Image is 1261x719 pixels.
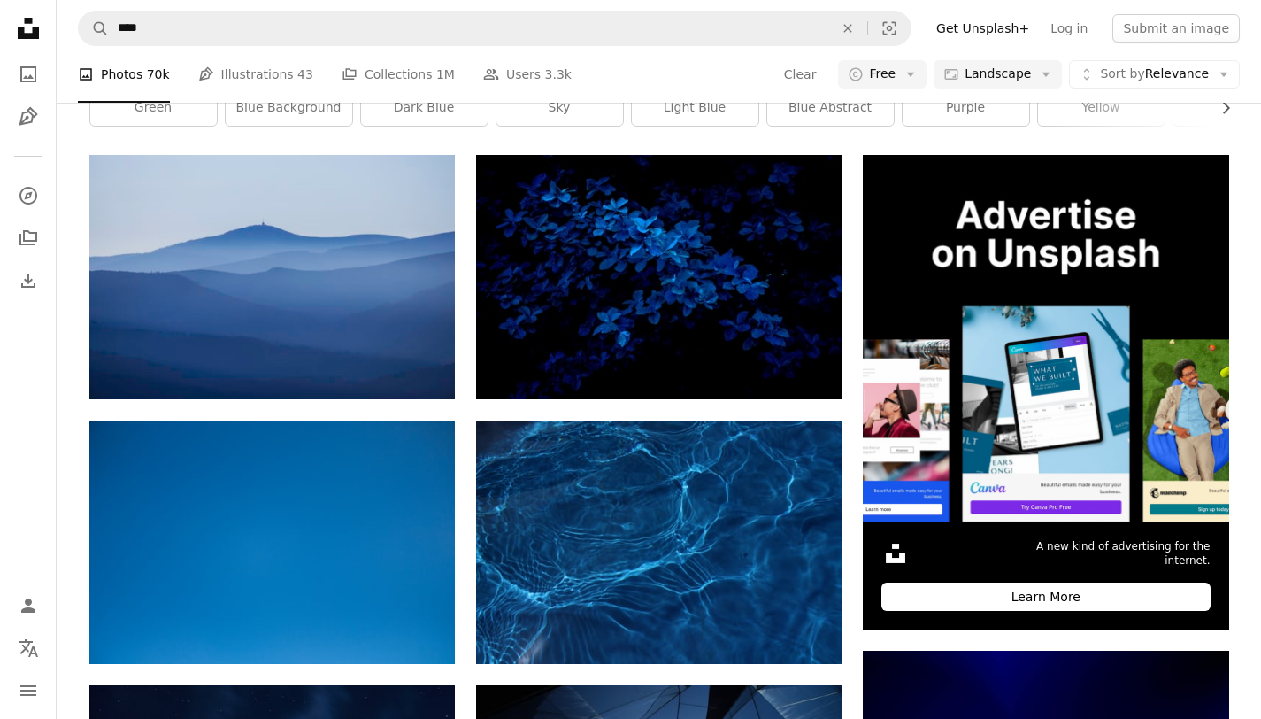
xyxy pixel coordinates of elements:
a: black mountain under white sky during daytime [89,268,455,284]
img: body of water [476,421,842,664]
span: A new kind of advertising for the internet. [1009,539,1210,569]
img: black mountain under white sky during daytime [89,155,455,398]
a: Log in / Sign up [11,588,46,623]
span: Landscape [965,66,1031,83]
a: purple [903,90,1029,126]
a: yellow [1038,90,1165,126]
button: Submit an image [1112,14,1240,43]
button: Landscape [934,60,1062,89]
button: Language [11,630,46,666]
a: blue background [226,90,352,126]
span: Free [869,66,896,83]
a: Illustrations [11,99,46,135]
a: Illustrations 43 [198,46,313,103]
a: Get Unsplash+ [926,14,1040,43]
img: file-1631306537910-2580a29a3cfcimage [881,539,910,568]
button: Clear [828,12,867,45]
button: Search Unsplash [79,12,109,45]
a: sky [496,90,623,126]
button: Free [838,60,927,89]
a: macro photography of blue flowers [476,268,842,284]
span: 43 [297,65,313,84]
button: scroll list to the right [1210,90,1229,126]
a: Log in [1040,14,1098,43]
a: Photos [11,57,46,92]
a: A new kind of advertising for the internet.Learn More [863,155,1228,630]
a: blue sky with white clouds [89,534,455,550]
button: Menu [11,673,46,708]
img: blue sky with white clouds [89,421,455,664]
a: Collections [11,220,46,256]
a: blue abstract [767,90,894,126]
a: light blue [632,90,758,126]
a: body of water [476,534,842,550]
a: Home — Unsplash [11,11,46,50]
a: Collections 1M [342,46,455,103]
button: Visual search [868,12,911,45]
span: 3.3k [545,65,572,84]
img: macro photography of blue flowers [476,155,842,398]
a: green [90,90,217,126]
img: file-1635990755334-4bfd90f37242image [863,155,1228,521]
span: Sort by [1100,66,1144,81]
a: Explore [11,178,46,213]
a: Download History [11,263,46,298]
a: dark blue [361,90,488,126]
div: Learn More [881,583,1210,611]
span: 1M [436,65,455,84]
form: Find visuals sitewide [78,11,911,46]
a: Users 3.3k [483,46,572,103]
button: Sort byRelevance [1069,60,1240,89]
button: Clear [783,60,818,89]
span: Relevance [1100,66,1209,83]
